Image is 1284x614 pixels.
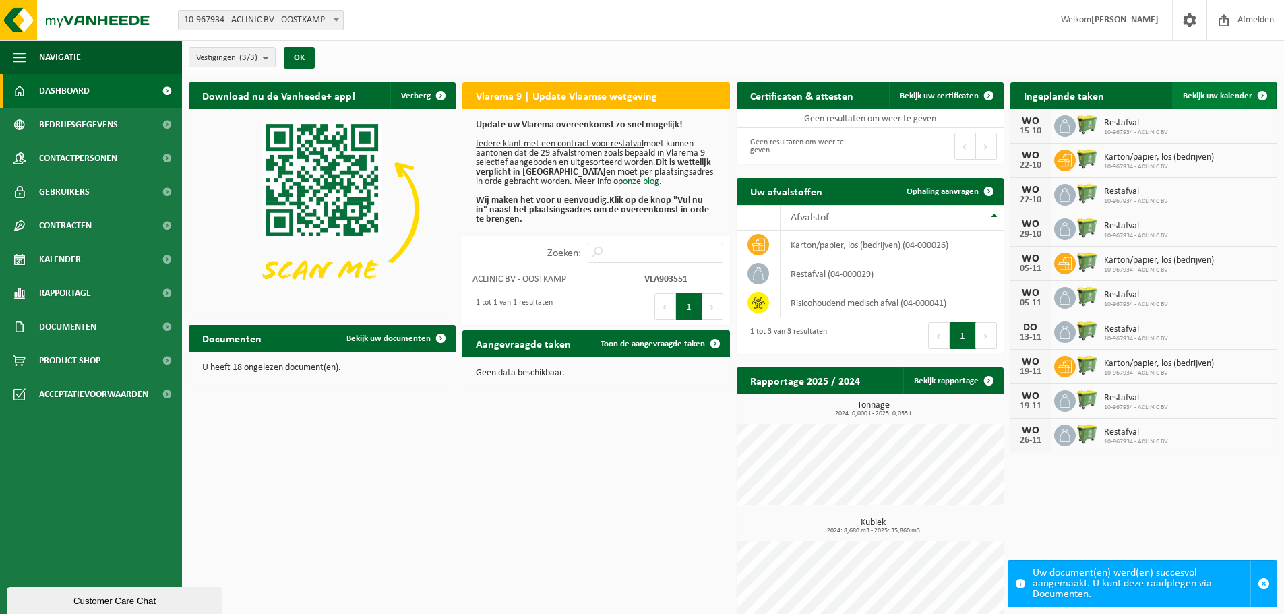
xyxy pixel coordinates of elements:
[1104,324,1168,335] span: Restafval
[1017,127,1044,136] div: 15-10
[737,367,874,394] h2: Rapportage 2025 / 2024
[676,293,702,320] button: 1
[1017,116,1044,127] div: WO
[1104,290,1168,301] span: Restafval
[1076,113,1099,136] img: WB-0660-HPE-GN-50
[476,139,644,149] u: Iedere klant met een contract voor restafval
[1104,393,1168,404] span: Restafval
[469,292,553,321] div: 1 tot 1 van 1 resultaten
[743,401,1004,417] h3: Tonnage
[462,82,671,109] h2: Vlarema 9 | Update Vlaamse wetgeving
[1017,367,1044,377] div: 19-11
[791,212,829,223] span: Afvalstof
[889,82,1002,109] a: Bekijk uw certificaten
[1017,185,1044,195] div: WO
[737,109,1004,128] td: Geen resultaten om weer te geven
[39,175,90,209] span: Gebruikers
[1017,219,1044,230] div: WO
[743,528,1004,534] span: 2024: 8,680 m3 - 2025: 35,860 m3
[743,131,863,161] div: Geen resultaten om weer te geven
[1017,391,1044,402] div: WO
[189,82,369,109] h2: Download nu de Vanheede+ app!
[623,177,662,187] a: onze blog.
[900,92,979,100] span: Bekijk uw certificaten
[976,133,997,160] button: Next
[1076,423,1099,446] img: WB-0660-HPE-GN-50
[1076,216,1099,239] img: WB-0660-HPE-GN-50
[1076,285,1099,308] img: WB-0660-HPE-GN-50
[737,82,867,109] h2: Certificaten & attesten
[39,344,100,377] span: Product Shop
[1076,354,1099,377] img: WB-0660-HPE-GN-50
[401,92,431,100] span: Verberg
[976,322,997,349] button: Next
[284,47,315,69] button: OK
[189,47,276,67] button: Vestigingen(3/3)
[1104,438,1168,446] span: 10-967934 - ACLINIC BV
[196,48,257,68] span: Vestigingen
[1017,288,1044,299] div: WO
[179,11,343,30] span: 10-967934 - ACLINIC BV - OOSTKAMP
[781,259,1004,288] td: restafval (04-000029)
[654,293,676,320] button: Previous
[644,274,687,284] strong: VLA903551
[1017,253,1044,264] div: WO
[1033,561,1250,607] div: Uw document(en) werd(en) succesvol aangemaakt. U kunt deze raadplegen via Documenten.
[476,121,716,224] p: moet kunnen aantonen dat de 29 afvalstromen zoals bepaald in Vlarema 9 selectief aangeboden en ui...
[39,142,117,175] span: Contactpersonen
[1091,15,1159,25] strong: [PERSON_NAME]
[1076,251,1099,274] img: WB-0660-HPE-GN-50
[1104,232,1168,240] span: 10-967934 - ACLINIC BV
[1104,359,1214,369] span: Karton/papier, los (bedrijven)
[39,74,90,108] span: Dashboard
[1104,152,1214,163] span: Karton/papier, los (bedrijven)
[702,293,723,320] button: Next
[1017,161,1044,171] div: 22-10
[476,158,711,177] b: Dit is wettelijk verplicht in [GEOGRAPHIC_DATA]
[601,340,705,348] span: Toon de aangevraagde taken
[954,133,976,160] button: Previous
[1017,264,1044,274] div: 05-11
[1104,335,1168,343] span: 10-967934 - ACLINIC BV
[1017,195,1044,205] div: 22-10
[1017,230,1044,239] div: 29-10
[1104,255,1214,266] span: Karton/papier, los (bedrijven)
[1183,92,1252,100] span: Bekijk uw kalender
[1017,436,1044,446] div: 26-11
[39,310,96,344] span: Documenten
[907,187,979,196] span: Ophaling aanvragen
[743,410,1004,417] span: 2024: 0,000 t - 2025: 0,055 t
[737,178,836,204] h2: Uw afvalstoffen
[239,53,257,62] count: (3/3)
[1172,82,1276,109] a: Bekijk uw kalender
[590,330,729,357] a: Toon de aangevraagde taken
[903,367,1002,394] a: Bekijk rapportage
[1076,182,1099,205] img: WB-0660-HPE-GN-50
[189,325,275,351] h2: Documenten
[781,231,1004,259] td: karton/papier, los (bedrijven) (04-000026)
[1076,319,1099,342] img: WB-0660-HPE-GN-50
[476,195,609,206] u: Wij maken het voor u eenvoudig.
[928,322,950,349] button: Previous
[896,178,1002,205] a: Ophaling aanvragen
[1104,129,1168,137] span: 10-967934 - ACLINIC BV
[1076,148,1099,171] img: WB-0660-HPE-GN-50
[1017,333,1044,342] div: 13-11
[39,209,92,243] span: Contracten
[336,325,454,352] a: Bekijk uw documenten
[178,10,344,30] span: 10-967934 - ACLINIC BV - OOSTKAMP
[1104,427,1168,438] span: Restafval
[476,120,683,130] b: Update uw Vlarema overeenkomst zo snel mogelijk!
[202,363,442,373] p: U heeft 18 ongelezen document(en).
[1017,322,1044,333] div: DO
[39,40,81,74] span: Navigatie
[1017,150,1044,161] div: WO
[1017,357,1044,367] div: WO
[743,321,827,350] div: 1 tot 3 van 3 resultaten
[39,377,148,411] span: Acceptatievoorwaarden
[547,248,581,259] label: Zoeken:
[39,276,91,310] span: Rapportage
[781,288,1004,317] td: risicohoudend medisch afval (04-000041)
[950,322,976,349] button: 1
